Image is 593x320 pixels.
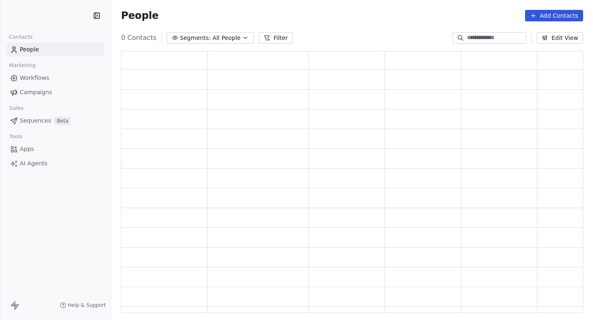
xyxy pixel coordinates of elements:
span: Help & Support [68,302,106,308]
a: SequencesBeta [7,114,104,128]
a: Help & Support [60,302,106,308]
span: Segments: [180,34,211,42]
a: People [7,43,104,56]
span: Workflows [20,74,49,82]
span: Sequences [20,116,51,125]
span: AI Agents [20,159,47,168]
a: Campaigns [7,86,104,99]
span: Apps [20,145,34,153]
span: Contacts [5,31,36,43]
button: Edit View [537,32,583,44]
a: Workflows [7,71,104,85]
a: Apps [7,142,104,156]
button: Add Contacts [525,10,583,21]
button: Filter [259,32,293,44]
span: Campaigns [20,88,52,97]
span: Tools [6,130,26,143]
a: AI Agents [7,157,104,170]
span: People [20,45,39,54]
span: Sales [6,102,27,114]
span: Marketing [5,59,39,72]
span: Beta [54,117,71,125]
span: 0 Contacts [121,33,156,43]
span: All People [212,34,240,42]
span: People [121,9,159,22]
